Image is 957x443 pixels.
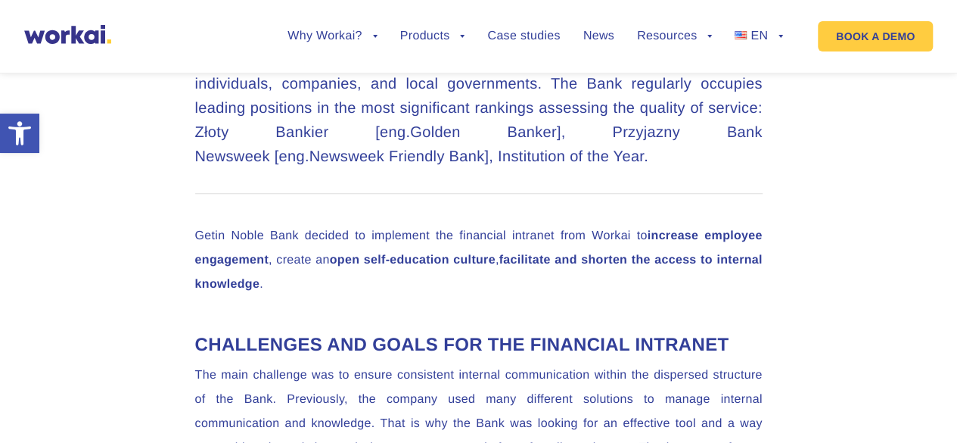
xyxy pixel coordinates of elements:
a: Products [400,30,465,42]
p: Getin Noble Bank decided to implement the financial intranet from Workai to , create an , . [195,224,763,297]
h3: is one of the Polish universal banks. With nearly 320 own branches and franchise outlets, it serv... [195,23,763,194]
strong: increase employee engagement [195,229,763,267]
a: Case studies [487,30,560,42]
a: News [583,30,614,42]
em: Newsweek Friendly Bank [309,148,485,165]
a: BOOK A DEMO [818,21,933,51]
h2: CHALLENGES AND GOALS FOR THE FINANCIAL INTRANET [195,333,763,357]
a: Why Workai? [287,30,377,42]
a: EN [735,30,783,42]
a: Resources [637,30,712,42]
span: EN [750,30,768,42]
strong: open self-education culture [330,254,496,267]
em: Golden Banker [410,124,557,141]
strong: facilitate and shorten the access to internal knowledge [195,254,763,291]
